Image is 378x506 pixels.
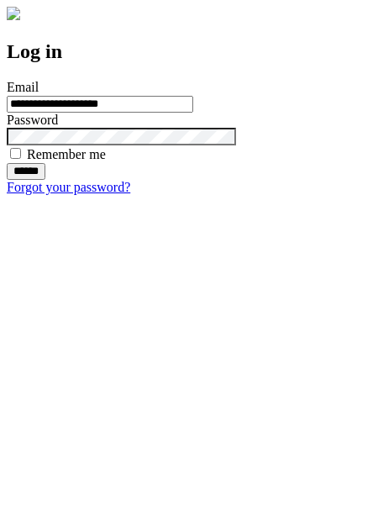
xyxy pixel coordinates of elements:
label: Remember me [27,147,106,161]
h2: Log in [7,40,371,63]
img: logo-4e3dc11c47720685a147b03b5a06dd966a58ff35d612b21f08c02c0306f2b779.png [7,7,20,20]
label: Email [7,80,39,94]
label: Password [7,113,58,127]
a: Forgot your password? [7,180,130,194]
